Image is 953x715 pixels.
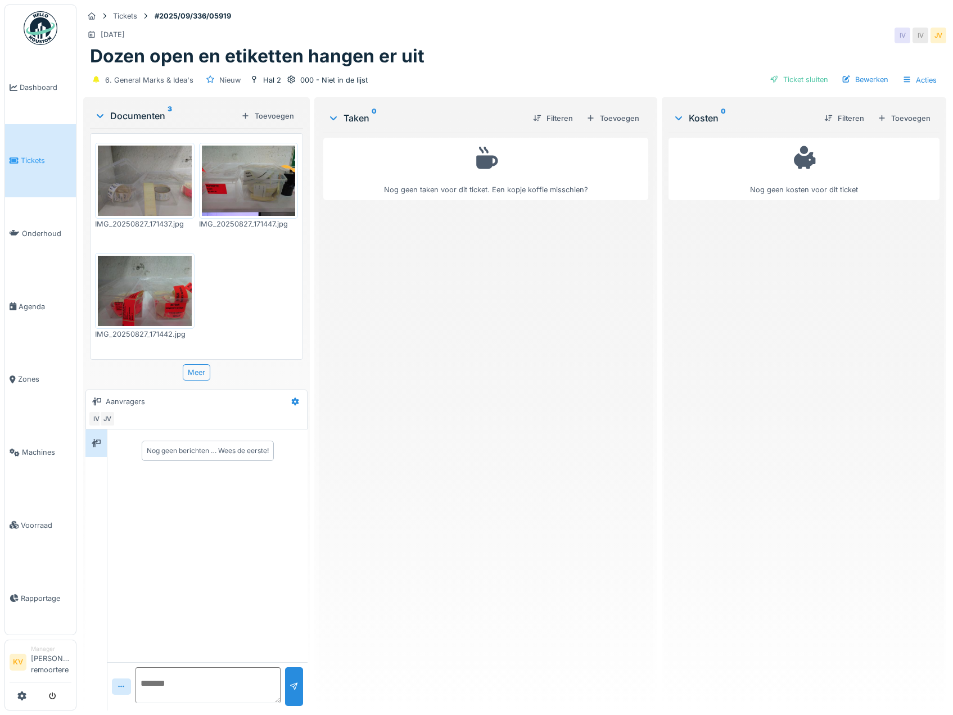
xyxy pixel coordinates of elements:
div: Ticket sluiten [765,72,833,87]
div: Taken [328,111,523,125]
div: Manager [31,645,71,653]
a: Agenda [5,270,76,343]
sup: 3 [168,109,172,123]
div: IV [913,28,928,43]
li: [PERSON_NAME] remoortere [31,645,71,680]
div: Tickets [113,11,137,21]
div: Aanvragers [106,396,145,407]
sup: 0 [721,111,726,125]
div: 6. General Marks & Idea's [105,75,193,85]
span: Tickets [21,155,71,166]
div: Filteren [529,111,577,126]
div: Documenten [94,109,237,123]
a: Onderhoud [5,197,76,270]
a: Rapportage [5,562,76,635]
a: Dashboard [5,51,76,124]
sup: 0 [372,111,377,125]
a: Zones [5,343,76,416]
span: Rapportage [21,593,71,604]
div: JV [100,411,115,427]
img: Badge_color-CXgf-gQk.svg [24,11,57,45]
div: IMG_20250827_171447.jpg [199,219,299,229]
div: Nog geen taken voor dit ticket. Een kopje koffie misschien? [331,143,640,195]
div: JV [931,28,946,43]
span: Voorraad [21,520,71,531]
div: Toevoegen [582,111,644,126]
div: Acties [897,72,942,88]
div: Kosten [673,111,815,125]
a: KV Manager[PERSON_NAME] remoortere [10,645,71,682]
strong: #2025/09/336/05919 [150,11,236,21]
li: KV [10,654,26,671]
span: Zones [18,374,71,384]
div: 000 - Niet in de lijst [300,75,368,85]
div: Nog geen kosten voor dit ticket [676,143,932,195]
div: IV [88,411,104,427]
a: Voorraad [5,489,76,562]
img: lx1mtusxoibak3zqhox233sgsb0c [202,146,296,216]
div: Nieuw [219,75,241,85]
div: Toevoegen [237,108,299,124]
div: Toevoegen [873,111,935,126]
span: Onderhoud [22,228,71,239]
div: IV [895,28,910,43]
div: Filteren [820,111,869,126]
div: IMG_20250827_171442.jpg [95,329,195,340]
img: pkqjmpu3153d9l3okgflbsj5c5b2 [98,146,192,216]
a: Machines [5,416,76,489]
span: Machines [22,447,71,458]
div: Hal 2 [263,75,281,85]
div: Nog geen berichten … Wees de eerste! [147,446,269,456]
h1: Dozen open en etiketten hangen er uit [90,46,424,67]
div: Meer [183,364,210,381]
a: Tickets [5,124,76,197]
div: Bewerken [837,72,893,87]
div: IMG_20250827_171437.jpg [95,219,195,229]
span: Dashboard [20,82,71,93]
div: [DATE] [101,29,125,40]
img: bsdta13cihflvc42s567uql5p5s7 [98,256,192,326]
span: Agenda [19,301,71,312]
